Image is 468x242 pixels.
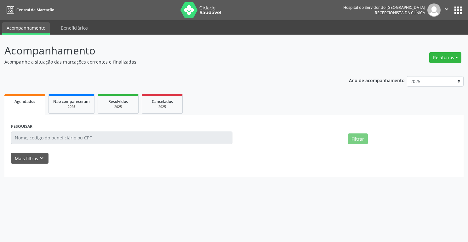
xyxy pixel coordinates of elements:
i:  [443,6,450,13]
span: Recepcionista da clínica [375,10,425,15]
label: PESQUISAR [11,122,32,132]
div: Hospital do Servidor do [GEOGRAPHIC_DATA] [343,5,425,10]
a: Central de Marcação [4,5,54,15]
span: Agendados [14,99,35,104]
p: Acompanhamento [4,43,326,59]
input: Nome, código do beneficiário ou CPF [11,132,232,144]
span: Central de Marcação [16,7,54,13]
a: Acompanhamento [2,22,50,35]
i: keyboard_arrow_down [38,155,45,162]
span: Não compareceram [53,99,90,104]
button: Filtrar [348,133,368,144]
span: Cancelados [152,99,173,104]
button:  [441,3,453,17]
p: Ano de acompanhamento [349,76,405,84]
button: Relatórios [429,52,461,63]
div: 2025 [53,104,90,109]
img: img [427,3,441,17]
p: Acompanhe a situação das marcações correntes e finalizadas [4,59,326,65]
div: 2025 [102,104,134,109]
div: 2025 [146,104,178,109]
a: Beneficiários [56,22,92,33]
span: Resolvidos [108,99,128,104]
button: Mais filtroskeyboard_arrow_down [11,153,49,164]
button: apps [453,5,464,16]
